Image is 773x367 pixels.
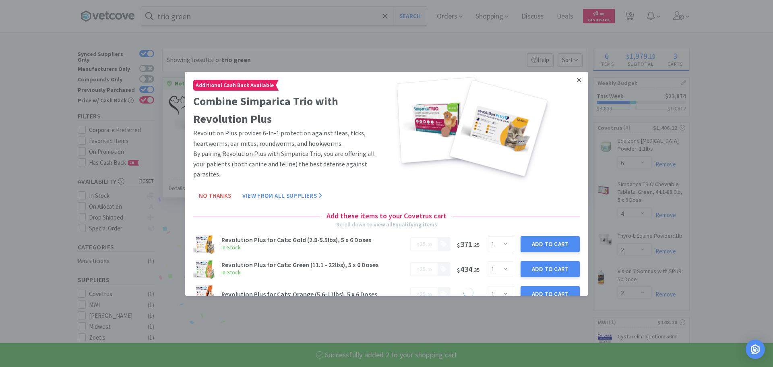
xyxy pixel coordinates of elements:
span: $ [457,241,460,249]
h6: In Stock [221,243,405,252]
span: $ [417,267,420,272]
span: 25 [420,240,426,248]
h2: Combine Simparica Trio with Revolution Plus [193,92,383,128]
span: 371 [457,239,480,249]
img: 86d6a83d35ca46bebf763493cf769649.png [193,283,215,305]
div: Open Intercom Messenger [746,340,765,359]
p: By pairing Revolution Plus with Simparica Trio, you are offering all your patients (both canine a... [193,149,383,180]
img: b8bd5ca3ee8c4fab8e732e109a95c698.png [193,258,215,280]
span: . [417,265,432,273]
span: $ [417,242,420,247]
span: . [417,290,432,298]
span: 25 [420,265,426,273]
p: Revolution Plus provides 6-in-1 protection against fleas, ticks, heartworms, ear mites, roundworm... [193,128,383,149]
span: . 35 [472,266,480,274]
button: Add to Cart [521,261,580,277]
h3: Revolution Plus for Cats: Gold (2.8-5.5lbs), 5 x 6 Doses [221,236,405,243]
span: . [417,240,432,248]
span: 00 [428,267,432,272]
div: Scroll down to view all 6 qualifying items [336,220,437,229]
img: 8672ba3b231e49bc8dc04c0db10ea8f0.png [193,233,215,255]
span: $ [457,266,460,274]
button: Add to Cart [521,236,580,252]
span: $ [417,292,420,297]
button: No Thanks [193,188,237,204]
span: 00 [428,292,432,297]
h6: In Stock [221,268,405,277]
button: View From All Suppliers [237,188,328,204]
span: Additional Cash Back Available [194,80,276,90]
h3: Revolution Plus for Cats: Orange (5.6-11lbs), 5 x 6 Doses [221,291,405,297]
h4: Add these items to your Covetrus cart [320,210,453,222]
span: 434 [457,264,480,274]
span: 25 [420,290,426,298]
span: . 25 [472,241,480,249]
button: Add to Cart [521,286,580,302]
span: 00 [428,242,432,247]
h3: Revolution Plus for Cats: Green (11.1 - 22lbs), 5 x 6 Doses [221,261,405,268]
